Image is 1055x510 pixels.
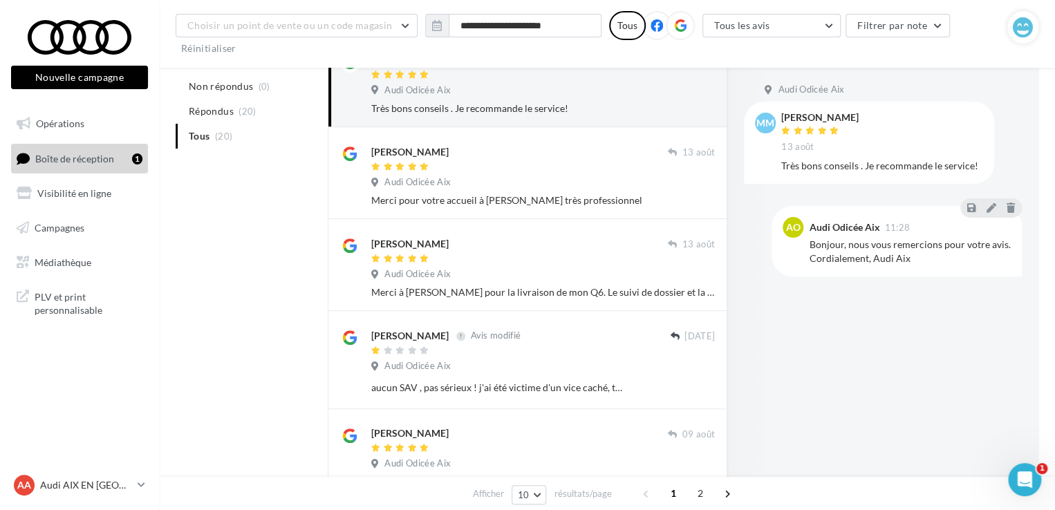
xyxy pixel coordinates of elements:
span: Audi Odicée Aix [384,457,451,470]
span: Médiathèque [35,256,91,267]
div: 1 [132,153,142,164]
div: [PERSON_NAME] [371,426,449,440]
span: 10 [518,489,530,500]
div: [PERSON_NAME] [371,329,449,343]
div: [PERSON_NAME] [781,113,859,122]
div: [PERSON_NAME] [371,237,449,251]
span: Boîte de réception [35,152,114,164]
div: aucun SAV , pas sérieux ! j'ai été victime d'un vice caché, toit ouvrant avec une fuite des le dé... [371,381,625,395]
span: Afficher [473,487,504,500]
a: Campagnes [8,214,151,243]
div: Très bons conseils . Je recommande le service! [371,102,715,115]
span: Non répondus [189,79,253,93]
button: Filtrer par note [846,14,950,37]
iframe: Intercom live chat [1008,463,1041,496]
span: 13 août [682,238,715,251]
a: PLV et print personnalisable [8,282,151,323]
a: Médiathèque [8,248,151,277]
p: Audi AIX EN [GEOGRAPHIC_DATA] [40,478,132,492]
span: Audi Odicée Aix [384,360,451,372]
span: Visibilité en ligne [37,187,111,199]
span: Avis modifié [470,330,521,341]
span: [DATE] [684,330,715,343]
span: Choisir un point de vente ou un code magasin [187,19,392,31]
span: Audi Odicée Aix [778,84,844,96]
span: résultats/page [554,487,611,500]
div: Audi Odicée Aix [809,223,879,232]
div: Merci pour votre accueil à [PERSON_NAME] très professionnel [371,193,715,207]
span: mm [756,116,774,130]
span: 2 [689,482,711,504]
span: Tous les avis [714,19,770,31]
div: Bonjour, nous vous remercions pour votre avis. Cordialement, Audi Aix [809,238,1011,265]
button: Réinitialiser [176,40,242,57]
button: Nouvelle campagne [11,66,148,89]
span: (0) [259,81,270,92]
span: 13 août [682,147,715,159]
span: 09 août [682,428,715,441]
a: Visibilité en ligne [8,179,151,208]
button: Choisir un point de vente ou un code magasin [176,14,418,37]
button: Tous les avis [702,14,841,37]
span: (20) [239,106,256,117]
div: Très bons conseils . Je recommande le service! [781,159,983,173]
button: 10 [512,485,547,504]
span: PLV et print personnalisable [35,287,142,317]
a: Boîte de réception1 [8,144,151,173]
a: AA Audi AIX EN [GEOGRAPHIC_DATA] [11,472,148,498]
div: Merci à [PERSON_NAME] pour la livraison de mon Q6. Le suivi de dossier et la communication sont t... [371,285,715,299]
span: AA [17,478,31,492]
span: Audi Odicée Aix [384,268,451,281]
span: 1 [662,482,684,504]
div: [PERSON_NAME] [371,145,449,159]
span: Audi Odicée Aix [384,84,451,97]
span: 1 [1036,463,1047,474]
span: Campagnes [35,222,84,234]
a: Opérations [8,109,151,138]
div: Tous [609,11,646,40]
span: AO [786,220,801,234]
span: Opérations [36,117,84,129]
span: Répondus [189,104,234,118]
span: Audi Odicée Aix [384,176,451,189]
div: Très bon accueil Merci pour les conseils [371,475,715,489]
span: 13 août [781,141,814,153]
span: 11:28 [884,223,910,232]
